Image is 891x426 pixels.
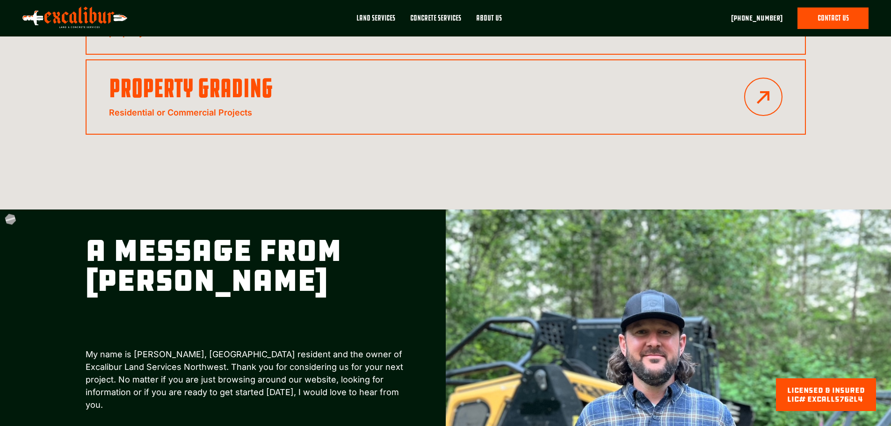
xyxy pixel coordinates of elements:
a: About Us [469,7,509,36]
p: Residential or Commercial Projects [109,106,311,119]
a: [PHONE_NUMBER] [731,13,782,24]
div: About Us [476,13,502,23]
a: contact us [797,7,869,29]
div: licensed & Insured lic# EXCALLS762L4 [787,386,865,404]
a: Property GradingResidential or Commercial Projects [86,59,806,135]
h2: A Message from [PERSON_NAME] [86,236,408,296]
h3: Property Grading [109,75,311,101]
